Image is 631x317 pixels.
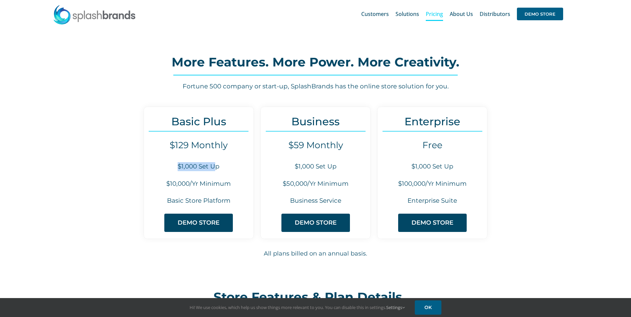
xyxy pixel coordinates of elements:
[361,3,389,25] a: Customers
[144,196,253,205] h6: Basic Store Platform
[82,55,548,69] h2: More Features. More Power. More Creativity.
[378,115,487,128] h3: Enterprise
[378,162,487,171] h6: $1,000 Set Up
[144,179,253,188] h6: $10,000/Yr Minimum
[517,3,563,25] a: DEMO STORE
[361,3,563,25] nav: Main Menu
[214,290,418,304] h2: Store Features & Plan Details
[261,115,370,128] h3: Business
[378,140,487,151] h4: Free
[450,11,473,17] span: About Us
[426,3,443,25] a: Pricing
[53,5,136,25] img: SplashBrands.com Logo
[83,249,549,258] h6: All plans billed on an annual basis.
[480,3,510,25] a: Distributors
[426,11,443,17] span: Pricing
[144,115,253,128] h3: Basic Plus
[480,11,510,17] span: Distributors
[261,140,370,151] h4: $59 Monthly
[295,219,337,226] span: DEMO STORE
[517,8,563,20] span: DEMO STORE
[190,304,405,310] span: Hi! We use cookies, which help us show things more relevant to you. You can disable this in setti...
[361,11,389,17] span: Customers
[415,300,441,315] a: OK
[144,162,253,171] h6: $1,000 Set Up
[261,162,370,171] h6: $1,000 Set Up
[411,219,453,226] span: DEMO STORE
[398,214,467,232] a: DEMO STORE
[395,11,419,17] span: Solutions
[261,196,370,205] h6: Business Service
[164,214,233,232] a: DEMO STORE
[378,179,487,188] h6: $100,000/Yr Minimum
[386,304,405,310] a: Settings
[378,196,487,205] h6: Enterprise Suite
[261,179,370,188] h6: $50,000/Yr Minimum
[144,140,253,151] h4: $129 Monthly
[82,82,548,91] h6: Fortune 500 company or start-up, SplashBrands has the online store solution for you.
[281,214,350,232] a: DEMO STORE
[178,219,220,226] span: DEMO STORE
